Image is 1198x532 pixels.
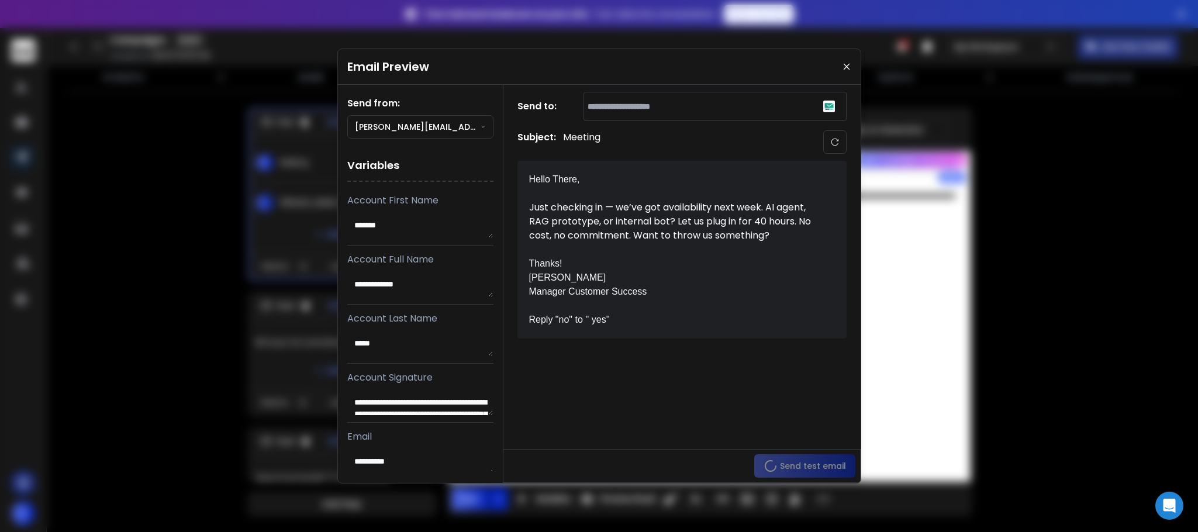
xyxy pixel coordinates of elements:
[347,96,493,110] h1: Send from:
[347,253,493,267] p: Account Full Name
[517,99,564,113] h1: Send to:
[529,313,821,327] div: Reply "no" to '' yes''
[347,194,493,208] p: Account First Name
[347,150,493,182] h1: Variables
[347,371,493,385] p: Account Signature
[529,201,821,243] div: Just checking in — we’ve got availability next week. AI agent, RAG prototype, or internal bot? Le...
[517,130,556,154] h1: Subject:
[347,312,493,326] p: Account Last Name
[347,58,429,75] h1: Email Preview
[529,271,821,285] div: [PERSON_NAME]
[529,174,580,184] span: Hello There,
[529,285,821,299] div: Manager Customer Success
[1155,492,1183,520] div: Open Intercom Messenger
[563,130,600,154] p: Meeting
[355,121,481,133] p: [PERSON_NAME][EMAIL_ADDRESS][PERSON_NAME][DOMAIN_NAME]
[347,430,493,444] p: Email
[529,257,821,271] div: Thanks!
